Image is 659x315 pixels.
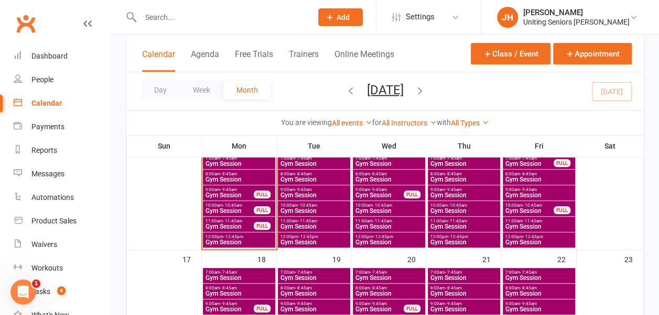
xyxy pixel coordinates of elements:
[502,135,577,157] th: Fri
[355,203,423,208] span: 10:00am
[298,234,318,239] span: - 12:45pm
[295,270,312,275] span: - 7:45am
[370,187,387,192] span: - 9:45am
[505,219,573,223] span: 11:00am
[280,203,348,208] span: 10:00am
[205,156,273,161] span: 7:00am
[280,176,348,183] span: Gym Session
[430,239,498,245] span: Gym Session
[295,172,312,176] span: - 8:45am
[257,250,276,267] div: 18
[355,156,423,161] span: 7:00am
[406,5,435,29] span: Settings
[404,305,420,312] div: FULL
[280,156,348,161] span: 7:00am
[427,135,502,157] th: Thu
[505,172,573,176] span: 8:00am
[220,172,237,176] span: - 8:45am
[280,192,348,198] span: Gym Session
[505,203,554,208] span: 10:00am
[373,234,393,239] span: - 12:45pm
[523,219,542,223] span: - 11:45am
[280,270,348,275] span: 7:00am
[235,49,273,72] button: Free Trials
[31,99,62,107] div: Calendar
[355,187,404,192] span: 9:00am
[10,279,36,305] iframe: Intercom live chat
[355,176,423,183] span: Gym Session
[430,219,498,223] span: 11:00am
[553,43,632,64] button: Appointment
[205,234,273,239] span: 12:00pm
[14,186,111,209] a: Automations
[557,250,576,267] div: 22
[370,270,387,275] span: - 7:45am
[295,286,312,290] span: - 8:45am
[520,270,537,275] span: - 7:45am
[471,43,550,64] button: Class / Event
[332,250,351,267] div: 19
[298,203,317,208] span: - 10:45am
[407,250,426,267] div: 20
[205,306,254,312] span: Gym Session
[430,208,498,214] span: Gym Session
[205,203,254,208] span: 10:00am
[355,270,423,275] span: 7:00am
[205,275,273,281] span: Gym Session
[505,192,573,198] span: Gym Session
[337,13,350,21] span: Add
[223,234,243,239] span: - 12:45pm
[280,187,348,192] span: 9:00am
[430,203,498,208] span: 10:00am
[254,222,271,230] div: FULL
[14,68,111,92] a: People
[373,203,392,208] span: - 10:45am
[520,187,537,192] span: - 9:45am
[31,170,64,178] div: Messages
[223,219,242,223] span: - 11:45am
[31,217,77,225] div: Product Sales
[355,172,423,176] span: 8:00am
[355,306,404,312] span: Gym Session
[370,286,387,290] span: - 8:45am
[277,135,352,157] th: Tue
[520,172,537,176] span: - 8:45am
[14,44,111,68] a: Dashboard
[31,287,50,296] div: Tasks
[482,250,501,267] div: 21
[220,301,237,306] span: - 9:45am
[448,203,467,208] span: - 10:45am
[205,208,254,214] span: Gym Session
[430,290,498,297] span: Gym Session
[355,208,423,214] span: Gym Session
[577,135,644,157] th: Sat
[31,52,68,60] div: Dashboard
[505,286,573,290] span: 8:00am
[370,301,387,306] span: - 9:45am
[382,119,437,127] a: All Instructors
[280,239,348,245] span: Gym Session
[445,301,462,306] span: - 9:45am
[14,256,111,280] a: Workouts
[280,223,348,230] span: Gym Session
[554,159,570,167] div: FULL
[505,208,554,214] span: Gym Session
[520,286,537,290] span: - 8:45am
[205,286,273,290] span: 8:00am
[430,176,498,183] span: Gym Session
[280,208,348,214] span: Gym Session
[373,219,392,223] span: - 11:45am
[445,156,462,161] span: - 7:45am
[31,193,74,201] div: Automations
[14,139,111,162] a: Reports
[370,172,387,176] span: - 8:45am
[430,172,498,176] span: 8:00am
[505,223,573,230] span: Gym Session
[57,286,66,295] span: 4
[523,17,630,27] div: Uniting Seniors [PERSON_NAME]
[430,234,498,239] span: 12:00pm
[451,119,489,127] a: All Types
[280,234,348,239] span: 12:00pm
[370,156,387,161] span: - 7:45am
[141,81,180,99] button: Day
